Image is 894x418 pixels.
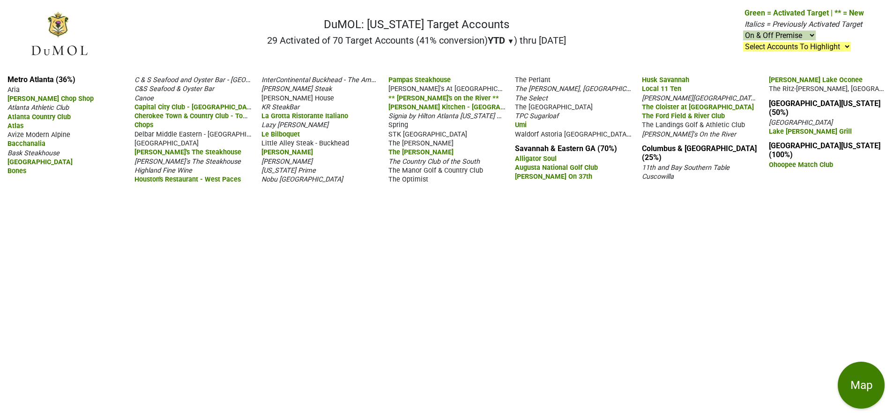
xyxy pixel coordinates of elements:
img: DuMOL [30,11,89,57]
span: ▼ [507,37,514,46]
a: Savannah & Eastern GA (70%) [515,144,617,153]
span: Avize Modern Alpine [7,131,70,139]
span: Lake [PERSON_NAME] Grill [769,128,852,136]
span: Waldorf Astoria [GEOGRAPHIC_DATA] Buckhead - [GEOGRAPHIC_DATA] [515,129,730,138]
span: The Ford Field & River Club [642,112,725,120]
span: [PERSON_NAME]'s The Steakhouse [134,148,241,156]
span: The [GEOGRAPHIC_DATA] [515,103,593,111]
span: The Select [515,94,548,102]
span: Green = Activated Target | ** = New [745,8,864,17]
span: Umi [515,121,527,129]
span: [PERSON_NAME] [261,158,313,166]
span: [PERSON_NAME] Chop Shop [7,95,94,103]
span: The Manor Golf & Country Club [388,167,483,175]
h2: 29 Activated of 70 Target Accounts (41% conversion) ) thru [DATE] [267,35,566,46]
span: Bask Steakhouse [7,149,60,157]
span: Bacchanalia [7,140,45,148]
span: Le Bilboquet [261,130,300,138]
span: [PERSON_NAME] Steak [261,85,332,93]
span: Atlanta Athletic Club [7,104,69,112]
a: [GEOGRAPHIC_DATA][US_STATE] (100%) [769,141,880,159]
span: [US_STATE] Prime [261,167,316,175]
span: Bones [7,167,26,175]
span: Aria [7,86,20,94]
span: Italics = Previously Activated Target [745,20,862,29]
span: [PERSON_NAME] On 37th [515,173,592,181]
span: [GEOGRAPHIC_DATA] [134,139,199,147]
span: Little Alley Steak - Buckhead [261,139,349,147]
span: The [PERSON_NAME] [388,139,454,147]
span: Houston's Restaurant - West Paces [134,175,241,183]
span: Atlas [7,122,23,130]
span: Augusta National Golf Club [515,164,598,172]
span: The Landings Golf & Athletic Club [642,121,745,129]
span: 11th and Bay Southern Table [642,164,730,172]
span: Ohoopee Match Club [769,161,833,169]
span: [PERSON_NAME] Kitchen - [GEOGRAPHIC_DATA] [388,102,537,111]
span: C & S Seafood and Oyster Bar - [GEOGRAPHIC_DATA] [134,75,294,84]
span: Pampas Steakhouse [388,76,451,84]
span: C&S Seafood & Oyster Bar [134,85,214,93]
span: Canoe [134,94,154,102]
span: Capital City Club - [GEOGRAPHIC_DATA] [134,102,257,111]
span: The [PERSON_NAME], [GEOGRAPHIC_DATA] [515,84,647,93]
span: [GEOGRAPHIC_DATA] [769,119,833,127]
span: La Grotta Ristorante Italiano [261,112,348,120]
span: ** [PERSON_NAME]'s on the River ** [388,94,499,102]
span: [GEOGRAPHIC_DATA] [7,158,73,166]
span: The Cloister at [GEOGRAPHIC_DATA] [642,103,754,111]
span: TPC Sugarloaf [515,112,559,120]
a: Columbus & [GEOGRAPHIC_DATA] (25%) [642,144,757,162]
span: Chops [134,121,153,129]
span: The Perlant [515,76,551,84]
h1: DuMOL: [US_STATE] Target Accounts [267,18,566,31]
button: Map [838,362,885,409]
span: [PERSON_NAME]'s The Steakhouse [134,158,241,166]
span: [PERSON_NAME] [261,148,313,156]
span: [PERSON_NAME] Lake Oconee [769,76,863,84]
span: [PERSON_NAME]'s At [GEOGRAPHIC_DATA] [388,84,519,93]
span: Husk Savannah [642,76,689,84]
span: Nobu [GEOGRAPHIC_DATA] [261,175,343,183]
span: Lazy [PERSON_NAME] [261,121,328,129]
span: [PERSON_NAME] House [261,94,334,102]
span: Alligator Soul [515,155,557,163]
a: [GEOGRAPHIC_DATA][US_STATE] (50%) [769,99,880,117]
span: InterContinental Buckhead - The Americano [261,75,394,84]
span: Local 11 Ten [642,85,681,93]
span: Signia by Hilton Atlanta [US_STATE] World Congress Center [388,111,566,120]
span: Cuscowilla [642,173,674,181]
span: STK [GEOGRAPHIC_DATA] [388,130,467,138]
span: [PERSON_NAME]'s On the River [642,130,736,138]
span: YTD [488,35,505,46]
span: Delbar Middle Eastern - [GEOGRAPHIC_DATA] OM [134,129,284,138]
span: The Optimist [388,175,428,183]
span: KR SteakBar [261,103,299,111]
span: Atlanta Country Club [7,113,71,121]
span: Cherokee Town & Country Club - Town Club [134,111,267,120]
a: Metro Atlanta (36%) [7,75,75,84]
span: The Country Club of the South [388,158,480,166]
span: Spring [388,121,408,129]
span: Highland Fine Wine [134,167,192,175]
span: The [PERSON_NAME] [388,148,454,156]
